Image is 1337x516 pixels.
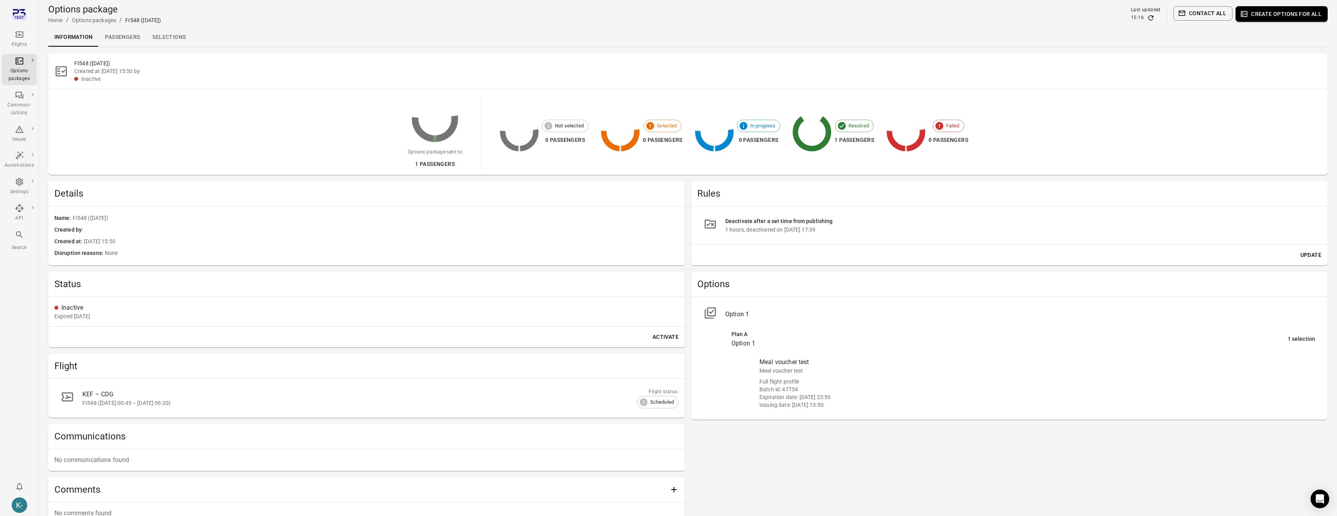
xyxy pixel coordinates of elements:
[643,135,682,145] div: 0 passengers
[54,237,84,246] span: Created at
[834,135,874,145] div: 1 passengers
[1236,6,1328,22] button: Create options for all
[737,135,780,145] div: 0 passengers
[697,278,1321,290] h2: Options
[54,430,679,443] h2: Communications
[119,16,122,25] li: /
[48,16,161,25] nav: Breadcrumbs
[408,159,462,169] div: 1 passengers
[48,28,1328,47] div: Local navigation
[731,330,1288,339] div: Plan A
[73,214,679,223] span: FI548 ([DATE])
[54,483,666,496] h2: Comments
[2,201,37,225] a: API
[844,122,873,130] span: Resolved
[5,136,34,143] div: Issues
[2,88,37,119] a: Communi-cations
[5,188,34,196] div: Settings
[759,385,1315,393] div: Batch id: 47754
[759,393,1315,401] div: Expiration date: [DATE] 23:50
[725,226,1315,234] div: 1 hours, deactivated on [DATE] 17:39
[12,479,27,494] button: Notifications
[74,67,1321,75] div: Created at [DATE] 15:50 by
[731,339,1288,348] div: Option 1
[2,148,37,172] a: Automations
[5,101,34,117] div: Communi-cations
[1131,14,1144,22] div: 15:16
[72,17,116,23] a: Options packages
[54,226,85,234] span: Created by
[759,357,1315,367] div: Meal voucher test
[725,217,1315,226] div: Deactivate after a set time from publishing
[54,312,90,320] div: 20 Jun 2023 17:39
[48,17,63,23] a: Home
[646,398,678,406] span: Scheduled
[942,122,964,130] span: Failed
[48,28,99,47] a: Information
[105,249,679,258] span: None
[146,28,192,47] a: Selections
[54,249,105,258] span: Disruption reasons
[54,278,679,290] h2: Status
[74,59,1321,67] h2: FI548 ([DATE])
[48,3,161,16] h1: Options package
[82,390,660,399] div: KEF – CDG
[54,455,679,465] p: No communications found
[759,367,1315,375] div: Meal voucher test
[5,41,34,49] div: Flights
[5,162,34,169] div: Automations
[66,16,69,25] li: /
[666,482,682,497] button: Add comment
[725,310,1315,319] div: Option 1
[125,16,161,24] div: FI548 ([DATE])
[649,330,682,344] button: Activate
[54,187,679,200] h2: Details
[929,135,968,145] div: 0 passengers
[551,122,588,130] span: Not selected
[1288,335,1315,343] div: 1 selection
[5,214,34,222] div: API
[82,399,660,407] div: FI548 ([DATE] 00:45 – [DATE] 06:20)
[1311,490,1329,508] div: Open Intercom Messenger
[759,378,1315,385] div: Full flight profile
[81,75,1321,83] div: Inactive
[697,187,1321,200] h2: Rules
[759,401,1315,409] div: Issuing date: [DATE] 15:50
[9,494,30,516] button: Kristinn - avilabs
[5,244,34,252] div: Search
[653,122,681,130] span: Selected
[2,28,37,51] a: Flights
[54,360,679,372] h2: Flight
[542,135,588,145] div: 0 passengers
[408,148,462,156] div: Options package sent to
[54,385,679,411] a: KEF – CDGFI548 ([DATE] 00:45 – [DATE] 06:20)
[61,303,679,312] div: Inactive
[12,497,27,513] div: K-
[99,28,146,47] a: Passengers
[84,237,679,246] span: [DATE] 15:50
[637,388,679,396] div: Flight status:
[1147,14,1155,22] button: Refresh data
[2,228,37,254] button: Search
[1131,6,1161,14] div: Last updated
[2,122,37,146] a: Issues
[746,122,780,130] span: In progress
[5,67,34,83] div: Options packages
[54,214,73,223] span: Name
[1297,248,1325,262] button: Update
[2,175,37,198] a: Settings
[1173,6,1232,21] button: Contact all
[2,54,37,85] a: Options packages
